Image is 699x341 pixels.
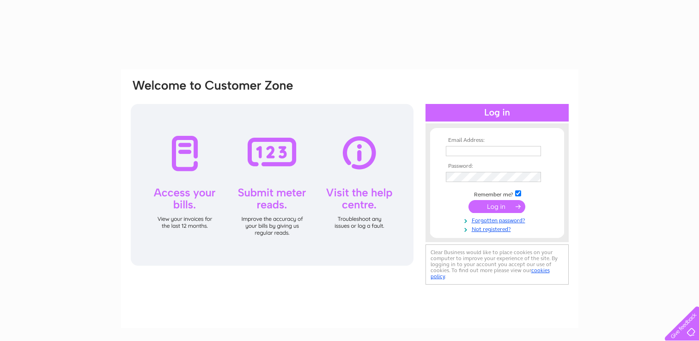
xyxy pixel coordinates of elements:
a: cookies policy [431,267,550,280]
div: Clear Business would like to place cookies on your computer to improve your experience of the sit... [425,244,569,285]
td: Remember me? [444,189,551,198]
th: Password: [444,163,551,170]
a: Forgotten password? [446,215,551,224]
a: Not registered? [446,224,551,233]
th: Email Address: [444,137,551,144]
input: Submit [468,200,525,213]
